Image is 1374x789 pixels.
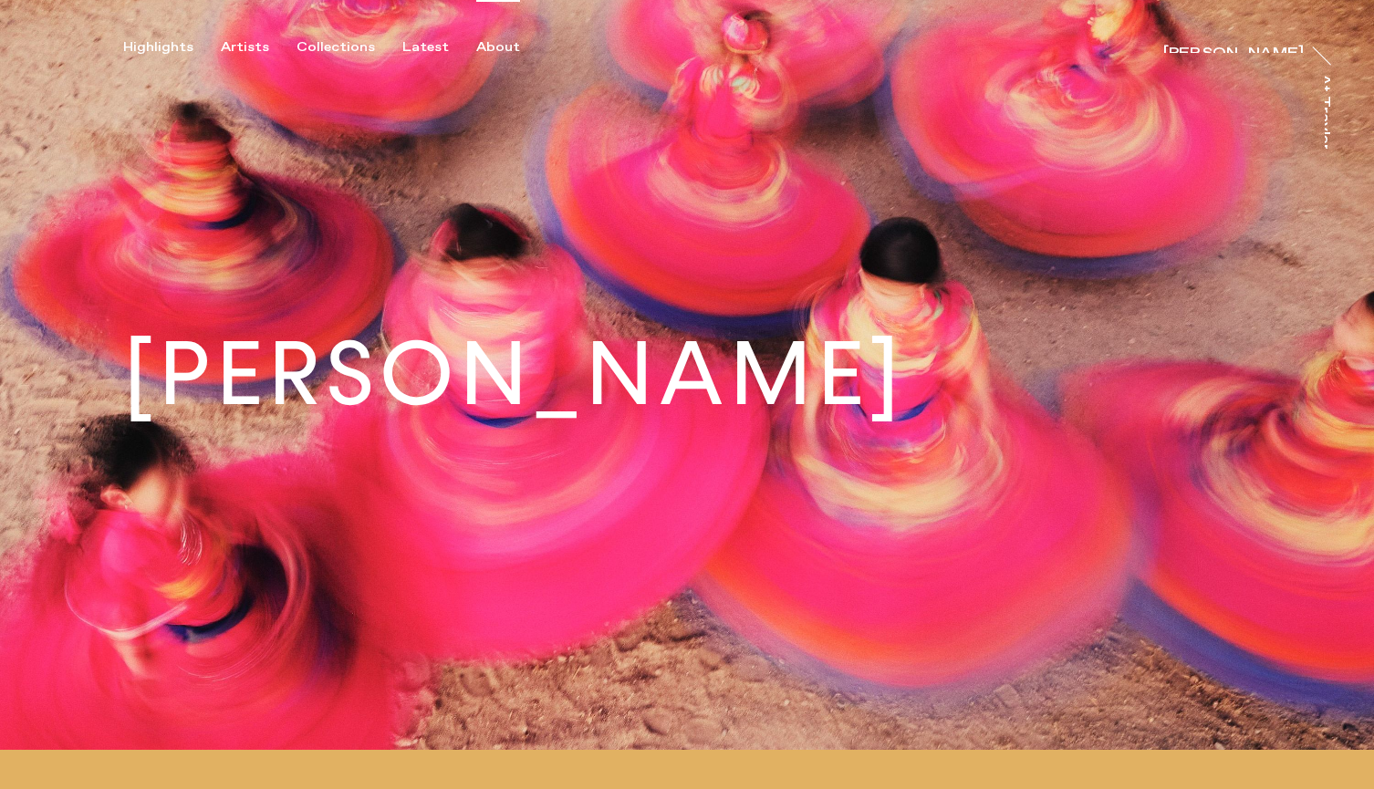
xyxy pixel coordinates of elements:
div: Collections [297,39,375,56]
button: Latest [402,39,476,56]
h1: [PERSON_NAME] [123,330,905,419]
button: Collections [297,39,402,56]
div: About [476,39,520,56]
div: Highlights [123,39,193,56]
button: Highlights [123,39,221,56]
a: At Trayler [1325,74,1343,149]
div: Artists [221,39,269,56]
div: Latest [402,39,449,56]
button: Artists [221,39,297,56]
div: At Trayler [1317,74,1331,151]
a: [PERSON_NAME] [1163,35,1304,53]
button: About [476,39,547,56]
